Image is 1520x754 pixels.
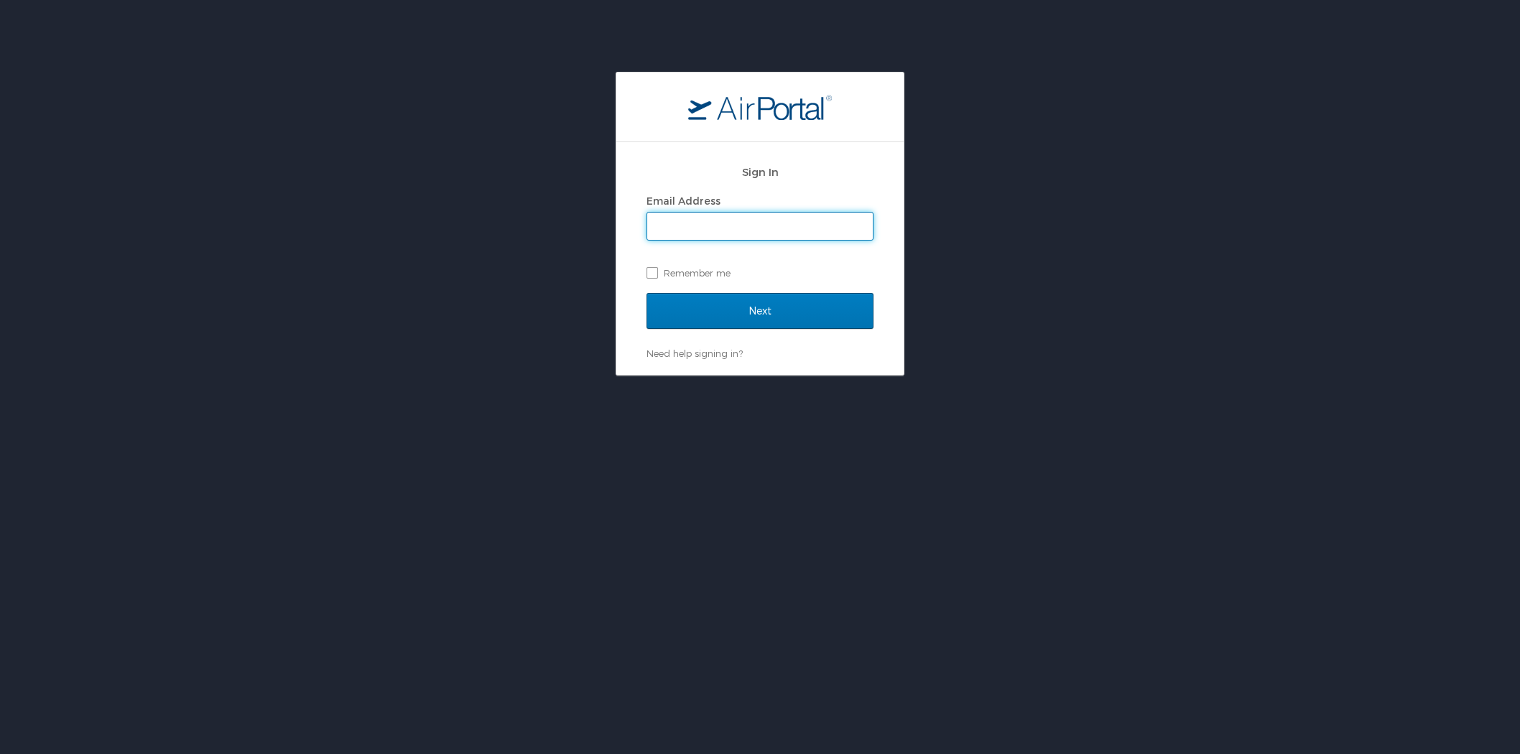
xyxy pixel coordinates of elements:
[647,195,720,207] label: Email Address
[688,94,832,120] img: logo
[647,262,873,284] label: Remember me
[647,348,743,359] a: Need help signing in?
[647,164,873,180] h2: Sign In
[647,293,873,329] input: Next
